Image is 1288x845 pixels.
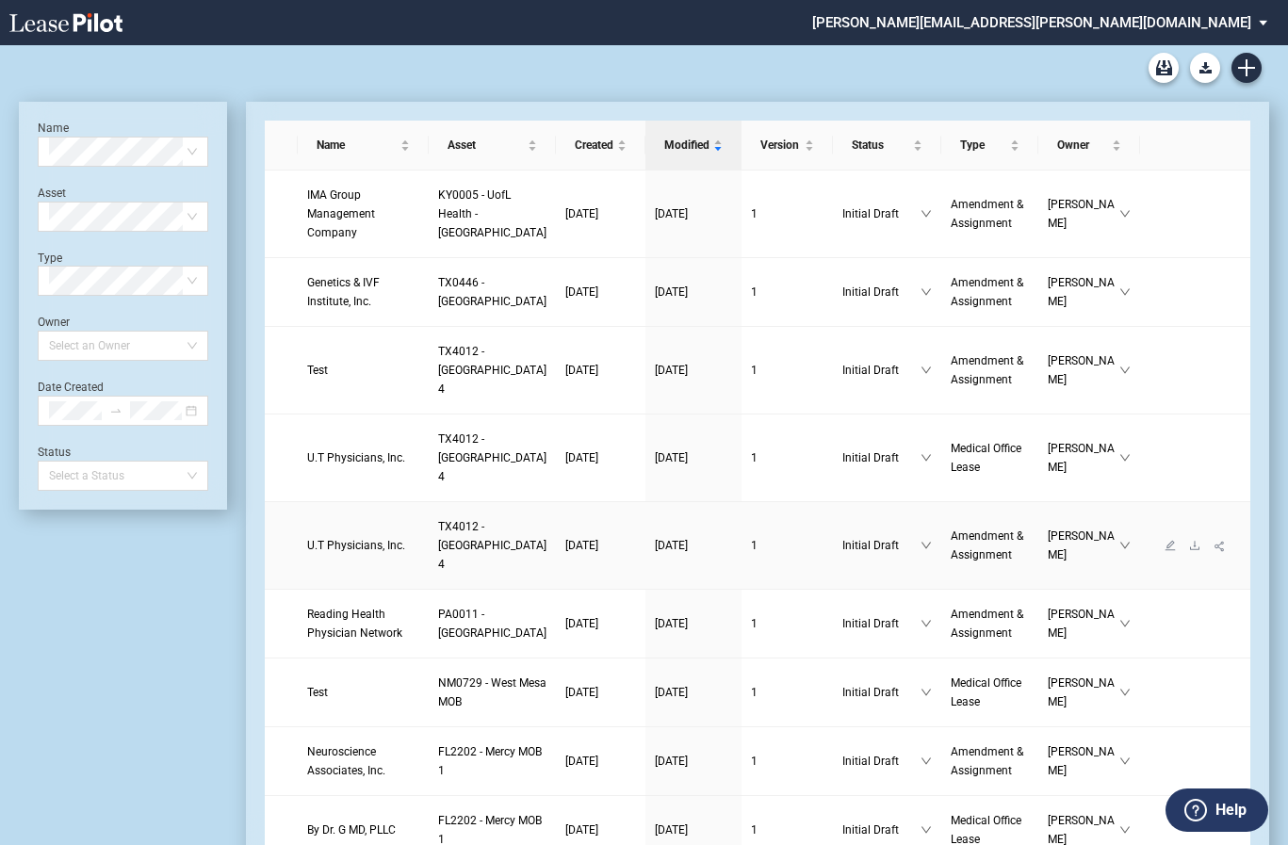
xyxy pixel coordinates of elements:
[751,617,758,630] span: 1
[307,608,402,640] span: Reading Health Physician Network
[109,404,122,417] span: swap-right
[38,446,71,459] label: Status
[921,540,932,551] span: down
[951,529,1023,561] span: Amendment & Assignment
[1190,53,1220,83] button: Download Blank Form
[556,121,645,171] th: Created
[751,285,758,299] span: 1
[1048,439,1120,477] span: [PERSON_NAME]
[438,186,546,242] a: KY0005 - UofL Health - [GEOGRAPHIC_DATA]
[1048,674,1120,711] span: [PERSON_NAME]
[852,136,909,154] span: Status
[921,824,932,836] span: down
[1057,136,1109,154] span: Owner
[655,536,732,555] a: [DATE]
[921,618,932,629] span: down
[38,316,70,329] label: Owner
[438,674,546,711] a: NM0729 - West Mesa MOB
[565,448,636,467] a: [DATE]
[655,755,688,768] span: [DATE]
[307,683,419,702] a: Test
[298,121,429,171] th: Name
[1214,540,1227,553] span: share-alt
[655,539,688,552] span: [DATE]
[565,821,636,839] a: [DATE]
[842,614,921,633] span: Initial Draft
[960,136,1005,154] span: Type
[842,683,921,702] span: Initial Draft
[951,439,1028,477] a: Medical Office Lease
[951,351,1028,389] a: Amendment & Assignment
[565,752,636,771] a: [DATE]
[565,755,598,768] span: [DATE]
[1215,798,1247,822] label: Help
[842,536,921,555] span: Initial Draft
[438,676,546,708] span: NM0729 - West Mesa MOB
[1119,452,1131,463] span: down
[742,121,833,171] th: Version
[438,342,546,398] a: TX4012 - [GEOGRAPHIC_DATA] 4
[951,354,1023,386] span: Amendment & Assignment
[655,686,688,699] span: [DATE]
[307,605,419,642] a: Reading Health Physician Network
[1119,824,1131,836] span: down
[655,204,732,223] a: [DATE]
[38,252,62,265] label: Type
[317,136,397,154] span: Name
[655,448,732,467] a: [DATE]
[951,527,1028,564] a: Amendment & Assignment
[1119,365,1131,376] span: down
[951,745,1023,777] span: Amendment & Assignment
[664,136,709,154] span: Modified
[655,361,732,380] a: [DATE]
[645,121,742,171] th: Modified
[1119,618,1131,629] span: down
[921,687,932,698] span: down
[565,283,636,301] a: [DATE]
[438,432,546,483] span: TX4012 - Southwest Plaza 4
[751,283,823,301] a: 1
[751,683,823,702] a: 1
[842,361,921,380] span: Initial Draft
[438,188,546,239] span: KY0005 - UofL Health - Plaza II
[751,361,823,380] a: 1
[951,195,1028,233] a: Amendment & Assignment
[307,188,375,239] span: IMA Group Management Company
[1231,53,1262,83] a: Create new document
[438,745,542,777] span: FL2202 - Mercy MOB 1
[438,517,546,574] a: TX4012 - [GEOGRAPHIC_DATA] 4
[438,605,546,642] a: PA0011 - [GEOGRAPHIC_DATA]
[438,608,546,640] span: PA0011 - Spring Ridge Medical Center
[751,448,823,467] a: 1
[565,614,636,633] a: [DATE]
[751,823,758,837] span: 1
[751,752,823,771] a: 1
[760,136,801,154] span: Version
[565,207,598,220] span: [DATE]
[307,539,405,552] span: U.T Physicians, Inc.
[951,198,1023,230] span: Amendment & Assignment
[1158,539,1182,552] a: edit
[842,752,921,771] span: Initial Draft
[1119,540,1131,551] span: down
[951,276,1023,308] span: Amendment & Assignment
[921,365,932,376] span: down
[751,204,823,223] a: 1
[842,448,921,467] span: Initial Draft
[307,823,396,837] span: By Dr. G MD, PLLC
[951,605,1028,642] a: Amendment & Assignment
[951,442,1021,474] span: Medical Office Lease
[951,608,1023,640] span: Amendment & Assignment
[751,821,823,839] a: 1
[565,539,598,552] span: [DATE]
[565,285,598,299] span: [DATE]
[307,273,419,311] a: Genetics & IVF Institute, Inc.
[751,536,823,555] a: 1
[655,752,732,771] a: [DATE]
[1119,687,1131,698] span: down
[1165,540,1176,551] span: edit
[565,823,598,837] span: [DATE]
[1119,208,1131,219] span: down
[307,742,419,780] a: Neuroscience Associates, Inc.
[565,617,598,630] span: [DATE]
